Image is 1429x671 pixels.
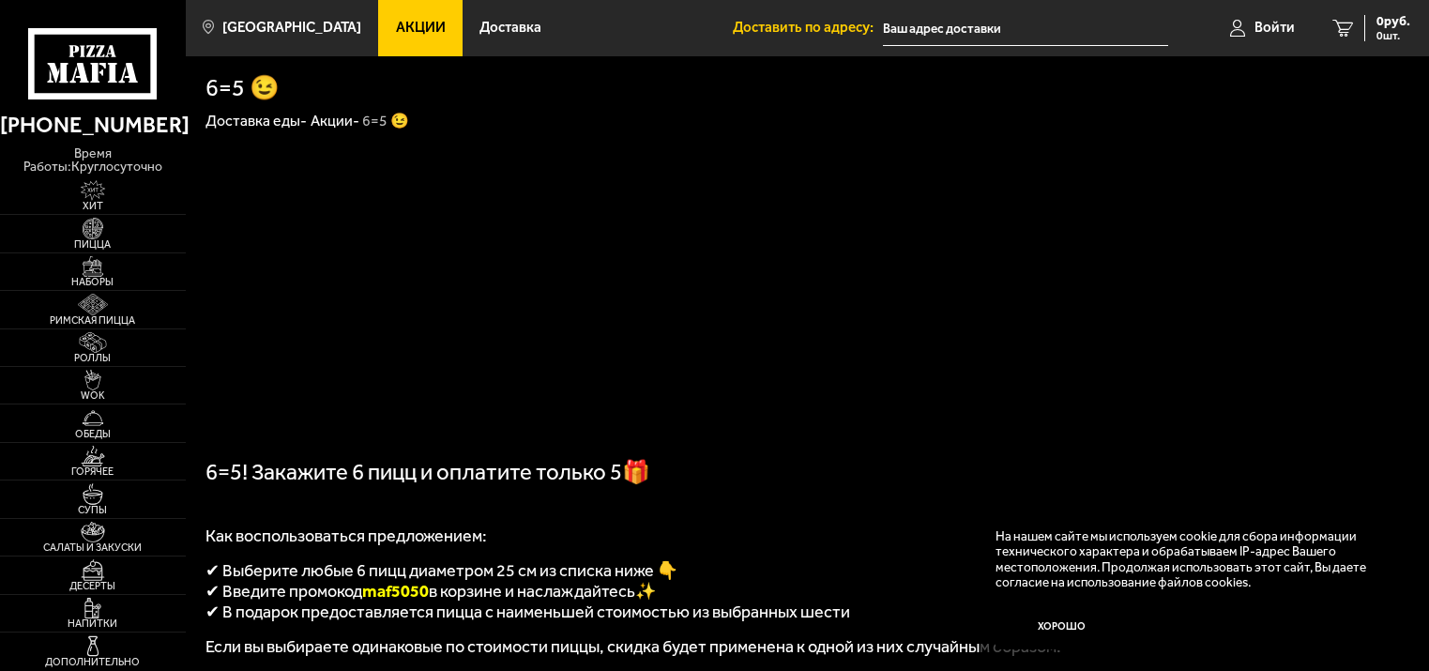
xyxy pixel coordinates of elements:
[362,112,409,131] div: 6=5 😉
[205,526,487,546] span: Как воспользоваться предложением:
[733,21,883,35] span: Доставить по адресу:
[205,76,280,99] h1: 6=5 😉
[362,581,429,602] span: maf5050
[996,604,1130,649] button: Хорошо
[429,581,656,602] span: в корзине и наслаждайтесь✨
[205,112,307,130] a: Доставка еды-
[205,636,1061,657] span: Если вы выбираете одинаковые по стоимости пиццы, скидка будет применена к одной из них случайным ...
[1254,21,1295,35] span: Войти
[1376,15,1410,28] span: 0 руб.
[396,21,446,35] span: Акции
[883,11,1169,46] input: Ваш адрес доставки
[205,560,677,581] span: ✔ Выберите любые 6 пицц диаметром 25 см из списка ниже 👇
[311,112,359,130] a: Акции-
[205,602,850,622] span: ✔ В подарок предоставляется пицца с наименьшей стоимостью из выбранных шести
[1376,30,1410,41] span: 0 шт.
[222,21,361,35] span: [GEOGRAPHIC_DATA]
[996,528,1383,590] p: На нашем сайте мы используем cookie для сбора информации технического характера и обрабатываем IP...
[205,581,362,602] span: ✔ Введите промокод
[479,21,541,35] span: Доставка
[205,459,650,485] span: 6=5! Закажите 6 пицц и оплатите только 5🎁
